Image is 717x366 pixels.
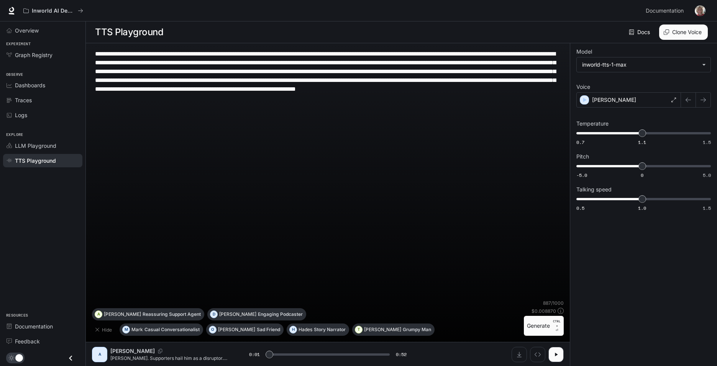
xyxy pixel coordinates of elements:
[120,324,203,336] button: MMarkCasual Conversationalist
[62,350,79,366] button: Close drawer
[403,327,431,332] p: Grumpy Man
[110,355,231,361] p: [PERSON_NAME]. Supporters hail him as a disruptor. Critics say he’s a danger to democratic norms....
[396,351,407,358] span: 0:52
[206,324,284,336] button: O[PERSON_NAME]Sad Friend
[703,172,711,178] span: 5.0
[3,48,82,62] a: Graph Registry
[299,327,312,332] p: Hades
[95,308,102,320] div: A
[577,57,710,72] div: inworld-tts-1-max
[352,324,435,336] button: T[PERSON_NAME]Grumpy Man
[104,312,141,317] p: [PERSON_NAME]
[92,324,116,336] button: Hide
[3,154,82,167] a: TTS Playground
[576,49,592,54] p: Model
[703,139,711,145] span: 1.5
[218,327,255,332] p: [PERSON_NAME]
[258,312,303,317] p: Engaging Podcaster
[314,327,346,332] p: Story Narrator
[15,26,39,34] span: Overview
[207,308,306,320] button: D[PERSON_NAME]Engaging Podcaster
[143,312,201,317] p: Reassuring Support Agent
[576,84,590,90] p: Voice
[249,351,260,358] span: 0:01
[641,172,643,178] span: 0
[576,187,612,192] p: Talking speed
[3,78,82,92] a: Dashboards
[15,142,56,150] span: LLM Playground
[638,139,646,145] span: 1.1
[15,353,23,362] span: Dark mode toggle
[3,93,82,107] a: Traces
[512,347,527,362] button: Download audio
[92,308,204,320] button: A[PERSON_NAME]Reassuring Support Agent
[123,324,130,336] div: M
[32,8,75,14] p: Inworld AI Demos
[287,324,349,336] button: HHadesStory Narrator
[15,337,40,345] span: Feedback
[15,322,53,330] span: Documentation
[210,308,217,320] div: D
[94,348,106,361] div: A
[290,324,297,336] div: H
[144,327,200,332] p: Casual Conversationalist
[3,24,82,37] a: Overview
[110,347,155,355] p: [PERSON_NAME]
[532,308,556,314] p: $ 0.008870
[553,319,561,333] p: ⏎
[638,205,646,211] span: 1.0
[576,205,584,211] span: 0.5
[627,25,653,40] a: Docs
[553,319,561,328] p: CTRL +
[15,81,45,89] span: Dashboards
[3,139,82,152] a: LLM Playground
[155,349,166,353] button: Copy Voice ID
[543,300,564,306] p: 887 / 1000
[703,205,711,211] span: 1.5
[364,327,401,332] p: [PERSON_NAME]
[15,111,27,119] span: Logs
[3,320,82,333] a: Documentation
[15,51,53,59] span: Graph Registry
[646,6,684,16] span: Documentation
[582,61,698,69] div: inworld-tts-1-max
[576,172,587,178] span: -5.0
[530,347,545,362] button: Inspect
[219,312,256,317] p: [PERSON_NAME]
[15,96,32,104] span: Traces
[15,157,56,165] span: TTS Playground
[257,327,280,332] p: Sad Friend
[20,3,87,18] button: All workspaces
[659,25,708,40] button: Clone Voice
[692,3,708,18] button: User avatar
[695,5,706,16] img: User avatar
[355,324,362,336] div: T
[524,316,564,336] button: GenerateCTRL +⏎
[576,154,589,159] p: Pitch
[209,324,216,336] div: O
[576,121,609,126] p: Temperature
[131,327,143,332] p: Mark
[592,96,636,104] p: [PERSON_NAME]
[643,3,689,18] a: Documentation
[3,335,82,348] a: Feedback
[3,108,82,122] a: Logs
[95,25,163,40] h1: TTS Playground
[576,139,584,145] span: 0.7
